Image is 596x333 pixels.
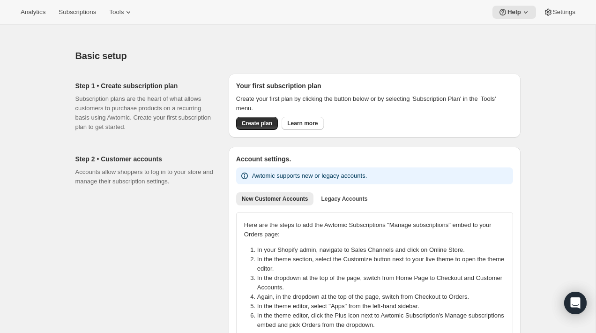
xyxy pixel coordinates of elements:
li: Again, in the dropdown at the top of the page, switch from Checkout to Orders. [257,292,511,302]
span: Help [507,8,521,16]
button: Legacy Accounts [315,192,373,205]
a: Learn more [282,117,323,130]
button: Subscriptions [53,6,102,19]
span: Settings [553,8,575,16]
h2: Step 1 • Create subscription plan [75,81,214,91]
button: New Customer Accounts [236,192,314,205]
p: Accounts allow shoppers to log in to your store and manage their subscription settings. [75,167,214,186]
li: In the theme editor, select "Apps" from the left-hand sidebar. [257,302,511,311]
li: In the dropdown at the top of the page, switch from Home Page to Checkout and Customer Accounts. [257,273,511,292]
button: Create plan [236,117,278,130]
span: Analytics [21,8,45,16]
button: Help [492,6,536,19]
div: Open Intercom Messenger [564,292,587,314]
span: Subscriptions [59,8,96,16]
p: Subscription plans are the heart of what allows customers to purchase products on a recurring bas... [75,94,214,132]
span: Basic setup [75,51,127,61]
li: In the theme editor, click the Plus icon next to Awtomic Subscription's Manage subscriptions embe... [257,311,511,330]
button: Settings [538,6,581,19]
p: Awtomic supports new or legacy accounts. [252,171,367,181]
li: In your Shopify admin, navigate to Sales Channels and click on Online Store. [257,245,511,255]
p: Create your first plan by clicking the button below or by selecting 'Subscription Plan' in the 'T... [236,94,513,113]
h2: Account settings. [236,154,513,164]
h2: Your first subscription plan [236,81,513,91]
button: Analytics [15,6,51,19]
span: New Customer Accounts [242,195,308,203]
span: Legacy Accounts [321,195,367,203]
span: Learn more [287,120,318,127]
span: Tools [109,8,124,16]
p: Here are the steps to add the Awtomic Subscriptions "Manage subscriptions" embed to your Orders p... [244,220,505,239]
li: In the theme section, select the Customize button next to your live theme to open the theme editor. [257,255,511,273]
button: Tools [104,6,139,19]
h2: Step 2 • Customer accounts [75,154,214,164]
span: Create plan [242,120,272,127]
